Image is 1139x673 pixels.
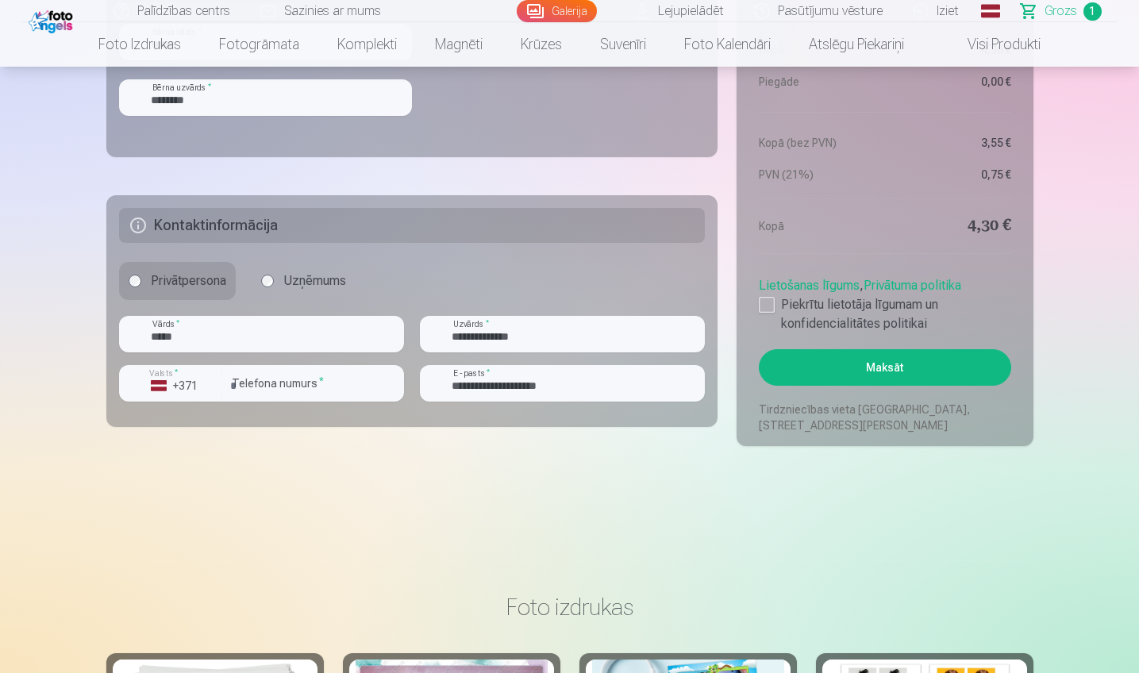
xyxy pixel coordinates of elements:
[864,278,961,293] a: Privātuma politika
[923,22,1060,67] a: Visi produkti
[893,74,1011,90] dd: 0,00 €
[665,22,790,67] a: Foto kalendāri
[129,275,141,287] input: Privātpersona
[759,270,1010,333] div: ,
[29,6,77,33] img: /fa1
[759,295,1010,333] label: Piekrītu lietotāja līgumam un konfidencialitātes politikai
[759,74,877,90] dt: Piegāde
[119,593,1021,621] h3: Foto izdrukas
[252,262,356,300] label: Uzņēmums
[790,22,923,67] a: Atslēgu piekariņi
[318,22,416,67] a: Komplekti
[416,22,502,67] a: Magnēti
[893,167,1011,183] dd: 0,75 €
[759,215,877,237] dt: Kopā
[200,22,318,67] a: Fotogrāmata
[502,22,581,67] a: Krūzes
[79,22,200,67] a: Foto izdrukas
[759,349,1010,386] button: Maksāt
[119,365,222,402] button: Valsts*+371
[1083,2,1102,21] span: 1
[261,275,274,287] input: Uzņēmums
[119,262,236,300] label: Privātpersona
[581,22,665,67] a: Suvenīri
[759,167,877,183] dt: PVN (21%)
[144,367,183,379] label: Valsts
[759,135,877,151] dt: Kopā (bez PVN)
[151,378,198,394] div: +371
[119,208,706,243] h5: Kontaktinformācija
[893,215,1011,237] dd: 4,30 €
[1045,2,1077,21] span: Grozs
[759,278,860,293] a: Lietošanas līgums
[759,402,1010,433] p: Tirdzniecības vieta [GEOGRAPHIC_DATA], [STREET_ADDRESS][PERSON_NAME]
[893,135,1011,151] dd: 3,55 €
